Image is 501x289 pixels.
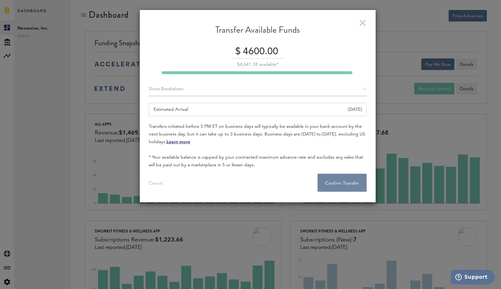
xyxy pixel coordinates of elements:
[149,82,367,96] div: Breakdown
[149,62,367,67] div: $4,641.38 available*
[231,45,241,59] div: $
[149,123,367,169] div: Transfers initiated before 5 PM ET on business days will typically be available in your bank acco...
[141,174,170,192] button: Cancel
[348,103,362,116] div: [DATE]
[451,270,495,286] iframe: Opens a widget where you can find more information
[149,87,160,91] span: Show
[318,174,367,192] button: Confirm Transfer
[149,24,367,41] div: Transfer Available Funds
[166,140,190,144] a: Learn more
[149,103,367,116] div: Estimated Arrival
